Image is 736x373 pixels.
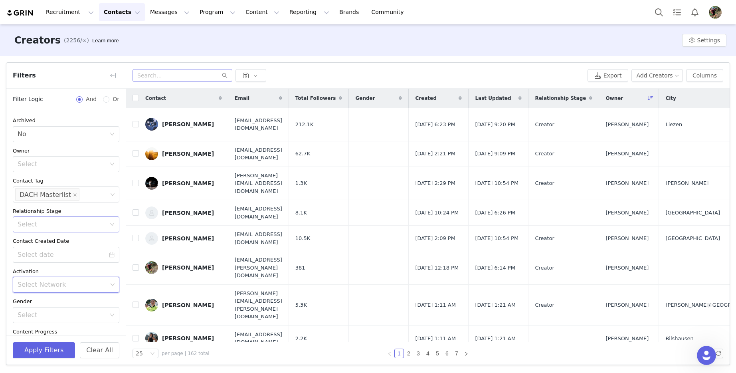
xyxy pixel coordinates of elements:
[631,69,683,82] button: Add Creators
[414,349,423,358] a: 3
[415,95,436,102] span: Created
[145,206,222,219] a: [PERSON_NAME]
[682,34,726,47] button: Settings
[535,179,554,187] span: Creator
[443,349,451,358] a: 6
[535,150,554,158] span: Creator
[145,177,158,190] img: 285db8fc-7d26-4f56-bfc9-a368d1d59733.jpg
[665,179,708,187] span: [PERSON_NAME]
[6,9,34,17] img: grin logo
[145,3,194,21] button: Messages
[442,349,452,358] li: 6
[145,118,158,131] img: 01264462-f055-42fc-9335-594715e379d0--s.jpg
[145,299,158,311] img: 3faed116-7ec1-4656-9115-9ebae86e715c.jpg
[91,37,120,45] div: Tooltip anchor
[133,69,232,82] input: Search...
[110,313,115,318] i: icon: down
[162,302,214,308] div: [PERSON_NAME]
[295,95,336,102] span: Total Followers
[415,179,455,187] span: [DATE] 2:29 PM
[162,180,214,186] div: [PERSON_NAME]
[235,95,249,102] span: Email
[295,301,307,309] span: 5.3K
[73,192,77,197] i: icon: close
[404,349,413,358] a: 2
[99,3,145,21] button: Contacts
[145,147,222,160] a: [PERSON_NAME]
[235,117,282,132] span: [EMAIL_ADDRESS][DOMAIN_NAME]
[665,95,676,102] span: City
[235,290,282,321] span: [PERSON_NAME][EMAIL_ADDRESS][PERSON_NAME][DOMAIN_NAME]
[41,3,99,21] button: Recruitment
[295,150,310,158] span: 62.7K
[145,177,222,190] a: [PERSON_NAME]
[13,247,119,263] input: Select date
[686,3,704,21] button: Notifications
[433,349,442,358] a: 5
[433,349,442,358] li: 5
[709,6,722,19] img: 39fce1b4-7a08-488a-972d-513d0c047b73.jpeg
[334,3,366,21] a: Brands
[162,121,214,127] div: [PERSON_NAME]
[64,36,89,45] span: (2256/∞)
[235,205,282,220] span: [EMAIL_ADDRESS][DOMAIN_NAME]
[150,351,155,357] i: icon: down
[367,3,412,21] a: Community
[394,349,404,358] li: 1
[686,69,723,82] button: Columns
[295,234,310,242] span: 10.5K
[235,230,282,246] span: [EMAIL_ADDRESS][DOMAIN_NAME]
[535,301,554,309] span: Creator
[665,209,720,217] span: [GEOGRAPHIC_DATA]
[415,335,456,343] span: [DATE] 1:11 AM
[235,256,282,280] span: [EMAIL_ADDRESS][PERSON_NAME][DOMAIN_NAME]
[605,121,649,129] span: [PERSON_NAME]
[18,127,26,142] div: No
[665,121,682,129] span: Liezen
[464,351,469,356] i: icon: right
[145,332,222,345] a: [PERSON_NAME]
[13,237,119,245] div: Contact Created Date
[109,252,115,258] i: icon: calendar
[704,6,730,19] button: Profile
[295,335,307,343] span: 2.2K
[605,264,649,272] span: [PERSON_NAME]
[385,349,394,358] li: Previous Page
[13,207,119,215] div: Relationship Stage
[452,349,461,358] li: 7
[668,3,686,21] a: Tasks
[235,331,282,346] span: [EMAIL_ADDRESS][DOMAIN_NAME]
[475,209,515,217] span: [DATE] 6:26 PM
[13,328,119,336] div: Content Progress
[162,335,214,341] div: [PERSON_NAME]
[415,209,459,217] span: [DATE] 10:24 PM
[145,206,158,219] img: 33b9a328-bbb7-4b26-b273-96f6742281d8--s.jpg
[295,179,307,187] span: 1.3K
[145,118,222,131] a: [PERSON_NAME]
[110,282,115,288] i: icon: down
[285,3,334,21] button: Reporting
[13,298,119,306] div: Gender
[18,220,106,228] div: Select
[461,349,471,358] li: Next Page
[387,351,392,356] i: icon: left
[650,3,668,21] button: Search
[415,150,455,158] span: [DATE] 2:21 PM
[535,264,554,272] span: Creator
[15,188,79,201] li: DACH Masterlist
[13,117,119,125] div: Archived
[605,179,649,187] span: [PERSON_NAME]
[162,235,214,242] div: [PERSON_NAME]
[20,188,71,201] div: DACH Masterlist
[145,232,222,245] a: [PERSON_NAME]
[605,234,649,242] span: [PERSON_NAME]
[295,121,314,129] span: 212.1K
[475,335,516,343] span: [DATE] 1:21 AM
[605,301,649,309] span: [PERSON_NAME]
[535,95,586,102] span: Relationship Stage
[697,346,716,365] iframe: Intercom live chat
[475,234,518,242] span: [DATE] 10:54 PM
[588,69,628,82] button: Export
[415,264,459,272] span: [DATE] 12:18 PM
